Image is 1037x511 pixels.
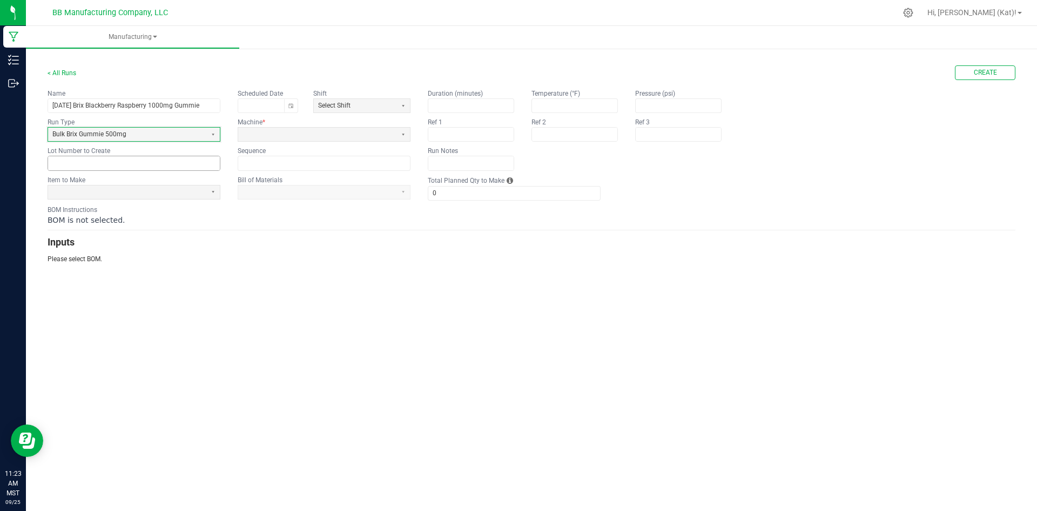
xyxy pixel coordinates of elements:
[52,130,202,139] span: Bulk Brix Gummie 500mg
[8,55,19,65] inline-svg: Inventory
[8,31,19,42] inline-svg: Manufacturing
[531,118,546,126] kendo-label: Ref 2
[48,206,97,214] kendo-label: BOM Instructions
[238,176,282,184] label: Bill of Materials
[635,118,650,127] label: Ref 3
[48,216,125,224] span: BOM is not selected.
[428,118,442,126] kendo-label: Ref 1
[48,127,220,142] app-dropdownlist-async: Bulk Brix Gummie 500mg
[11,424,43,457] iframe: Resource center
[428,90,483,97] kendo-label: Duration (minutes)
[428,176,504,185] label: Total Planned Qty to Make
[974,68,997,77] span: Create
[5,469,21,498] p: 11:23 AM MST
[955,65,1015,80] button: Create
[927,8,1016,17] span: Hi, [PERSON_NAME] (Kat)!
[284,99,298,112] button: Toggle calendar
[48,235,1015,250] h3: Inputs
[48,90,65,97] kendo-label: Name
[901,8,915,18] div: Manage settings
[206,128,220,141] button: Select
[5,498,21,506] p: 09/25
[635,89,675,98] label: Pressure (psi)
[531,90,580,97] kendo-label: Temperature (°F)
[52,8,168,17] span: BB Manufacturing Company, LLC
[318,101,392,110] span: Select Shift
[48,176,85,184] label: Item to Make
[238,147,266,155] kendo-label: Sequence
[48,69,76,77] a: < All Runs
[238,118,265,126] kendo-label: Machine
[396,128,410,141] button: Select
[507,175,513,186] i: Each BOM has a Qty to Create in a single "kit". Total Planned Qty to Make is the number of kits p...
[396,99,410,112] button: Select
[313,90,327,97] kendo-label: Shift
[48,147,110,155] kendo-label: Lot Number to Create
[48,118,75,126] kendo-label: Run Type
[428,147,458,155] kendo-label: Run Notes
[26,26,239,49] a: Manufacturing
[8,78,19,89] inline-svg: Outbound
[48,254,1015,264] p: Please select BOM.
[26,32,239,42] span: Manufacturing
[206,185,220,199] button: Select
[238,90,283,97] kendo-label: Scheduled Date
